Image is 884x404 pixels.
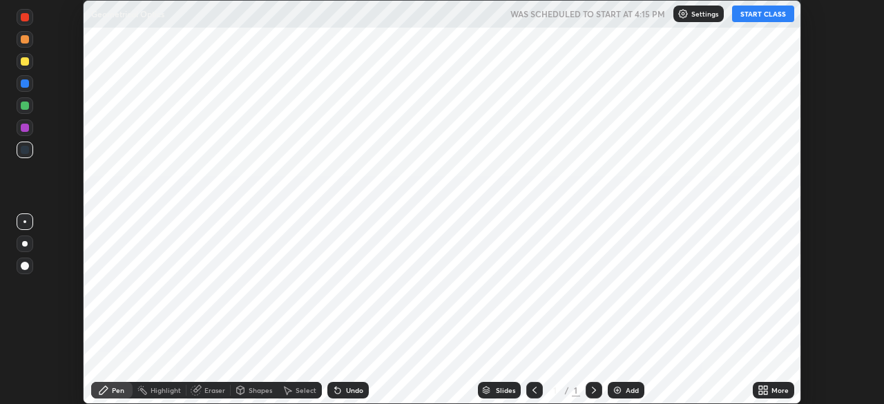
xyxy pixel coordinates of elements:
div: More [771,387,789,394]
img: class-settings-icons [678,8,689,19]
div: Shapes [249,387,272,394]
button: START CLASS [732,6,794,22]
p: Settings [691,10,718,17]
div: 1 [548,386,562,394]
div: Highlight [151,387,181,394]
div: 1 [572,384,580,396]
h5: WAS SCHEDULED TO START AT 4:15 PM [510,8,665,20]
div: / [565,386,569,394]
img: add-slide-button [612,385,623,396]
div: Eraser [204,387,225,394]
div: Pen [112,387,124,394]
div: Undo [346,387,363,394]
div: Slides [496,387,515,394]
p: Geometrical Optics [91,8,164,19]
div: Add [626,387,639,394]
div: Select [296,387,316,394]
